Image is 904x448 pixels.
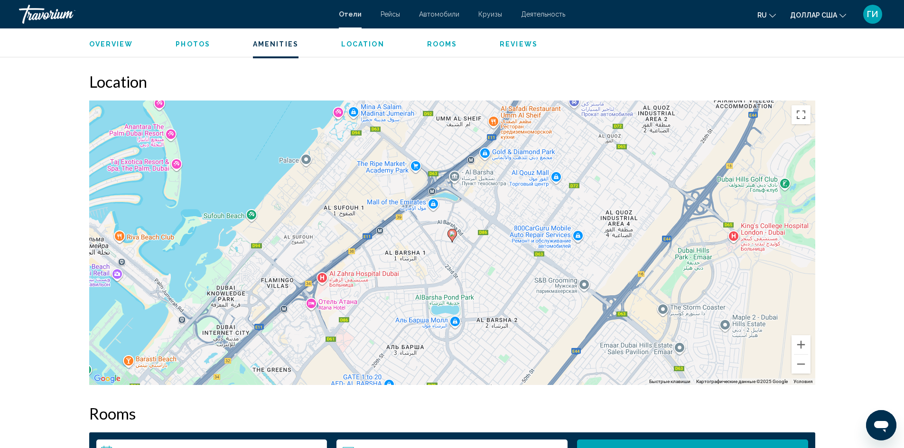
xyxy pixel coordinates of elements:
a: Автомобили [419,10,459,18]
button: Включить полноэкранный режим [792,105,811,124]
a: Условия (ссылка откроется в новой вкладке) [793,379,812,384]
button: Overview [89,40,133,48]
button: Photos [176,40,210,48]
a: Травориум [19,5,329,24]
button: Rooms [427,40,457,48]
font: доллар США [790,11,837,19]
button: Amenities [253,40,298,48]
a: Деятельность [521,10,565,18]
button: Быстрые клавиши [649,378,690,385]
font: ru [757,11,767,19]
button: Изменить язык [757,8,776,22]
h2: Rooms [89,404,815,423]
button: Изменить валюту [790,8,846,22]
button: Увеличить [792,335,811,354]
img: Google [92,373,123,385]
font: ГИ [867,9,878,19]
button: Уменьшить [792,355,811,374]
span: Картографические данные ©2025 Google [696,379,788,384]
h2: Location [89,72,815,91]
button: Меню пользователя [860,4,885,24]
button: Reviews [500,40,538,48]
a: Круизы [478,10,502,18]
a: Рейсы [381,10,400,18]
a: Отели [339,10,362,18]
iframe: Кнопка запуска окна обмена сообщениями [866,410,896,440]
a: Открыть эту область в Google Картах (в новом окне) [92,373,123,385]
button: Location [341,40,384,48]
